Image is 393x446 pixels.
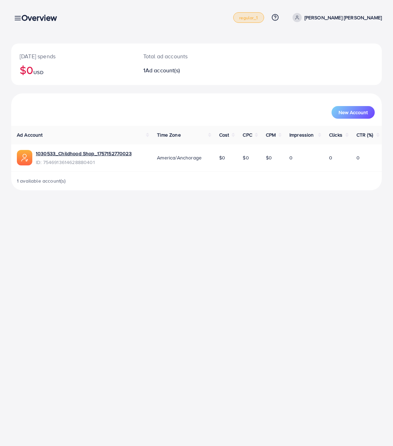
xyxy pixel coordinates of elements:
a: [PERSON_NAME] [PERSON_NAME] [290,13,382,22]
span: $0 [219,154,225,161]
p: [DATE] spends [20,52,126,60]
p: [PERSON_NAME] [PERSON_NAME] [304,13,382,22]
a: regular_1 [233,12,264,23]
span: Time Zone [157,131,181,138]
span: 1 available account(s) [17,177,66,184]
span: 0 [356,154,360,161]
span: Ad account(s) [145,66,180,74]
span: USD [33,69,43,76]
span: America/Anchorage [157,154,202,161]
h3: Overview [21,13,63,23]
span: Cost [219,131,229,138]
span: $0 [243,154,249,161]
span: CPM [266,131,276,138]
span: 0 [289,154,293,161]
h2: $0 [20,63,126,77]
button: New Account [332,106,375,119]
span: CPC [243,131,252,138]
span: Clicks [329,131,342,138]
p: Total ad accounts [143,52,219,60]
a: 1030533_Childhood Shop_1757152770023 [36,150,132,157]
img: ic-ads-acc.e4c84228.svg [17,150,32,165]
span: ID: 7546913614628880401 [36,159,132,166]
iframe: Chat [363,414,388,441]
span: New Account [339,110,368,115]
span: regular_1 [239,15,258,20]
span: Impression [289,131,314,138]
span: CTR (%) [356,131,373,138]
span: Ad Account [17,131,43,138]
h2: 1 [143,67,219,74]
span: 0 [329,154,332,161]
span: $0 [266,154,272,161]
